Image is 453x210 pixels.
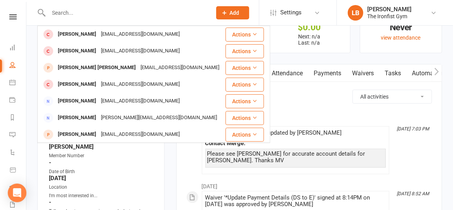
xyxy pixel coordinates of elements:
a: Reports [9,109,27,127]
span: Settings [280,4,302,21]
div: [EMAIL_ADDRESS][DOMAIN_NAME] [99,45,182,57]
a: view attendance [381,35,421,41]
strong: [STREET_ADDRESS][PERSON_NAME][PERSON_NAME] [49,136,154,150]
div: Never [367,23,435,31]
a: Dashboard [9,40,27,57]
i: [DATE] 7:03 PM [397,126,429,132]
div: [PERSON_NAME] [56,129,99,140]
a: Tasks [380,64,407,82]
div: [PERSON_NAME] [367,6,411,13]
div: [PERSON_NAME] [PERSON_NAME] [56,62,138,73]
div: Open Intercom Messenger [8,184,26,202]
button: Actions [226,78,264,92]
div: Date of Birth [49,168,154,175]
li: [DATE] [186,114,432,126]
strong: - [49,199,154,206]
div: Member Number [49,152,154,160]
div: [PERSON_NAME] [56,79,99,90]
h3: Activity [186,90,432,102]
div: [PERSON_NAME] [56,29,99,40]
div: [EMAIL_ADDRESS][DOMAIN_NAME] [99,79,182,90]
div: Contact Merge. [205,140,386,147]
a: Payments [309,64,347,82]
button: Actions [226,44,264,58]
div: [EMAIL_ADDRESS][DOMAIN_NAME] [138,62,222,73]
button: Actions [226,61,264,75]
li: [DATE] [186,178,432,191]
strong: [DATE] [49,175,154,182]
div: Note added [DATE] was updated by [PERSON_NAME] [205,130,386,136]
div: [EMAIL_ADDRESS][DOMAIN_NAME] [99,129,182,140]
a: Waivers [347,64,380,82]
button: Actions [226,128,264,142]
div: [PERSON_NAME] [56,95,99,107]
i: [DATE] 8:52 AM [397,191,429,196]
div: The Ironfist Gym [367,13,411,20]
a: Product Sales [9,162,27,179]
a: Attendance [267,64,309,82]
a: Automations [407,64,453,82]
div: $0.00 [275,23,343,31]
div: [PERSON_NAME] [56,112,99,123]
a: Calendar [9,75,27,92]
a: Payments [9,92,27,109]
div: [PERSON_NAME][EMAIL_ADDRESS][DOMAIN_NAME] [99,112,219,123]
div: LB [348,5,363,21]
div: [EMAIL_ADDRESS][DOMAIN_NAME] [99,95,182,107]
button: Actions [226,94,264,108]
button: Actions [226,28,264,42]
div: [EMAIL_ADDRESS][DOMAIN_NAME] [99,29,182,40]
div: Location [49,184,154,191]
span: Add [230,10,240,16]
div: Please see [PERSON_NAME] for accurate account details for [PERSON_NAME]. Thanks MV [207,151,384,164]
div: I'm most interested in... [49,192,154,200]
div: [PERSON_NAME] [56,45,99,57]
button: Add [216,6,249,19]
p: Next: n/a Last: n/a [275,33,343,46]
button: Actions [226,111,264,125]
a: People [9,57,27,75]
input: Search... [46,7,206,18]
div: Waiver '*Update Payment Details (DS to E)' signed at 8:14PM on [DATE] was approved by [PERSON_NAME] [205,194,386,208]
strong: - [49,159,154,166]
